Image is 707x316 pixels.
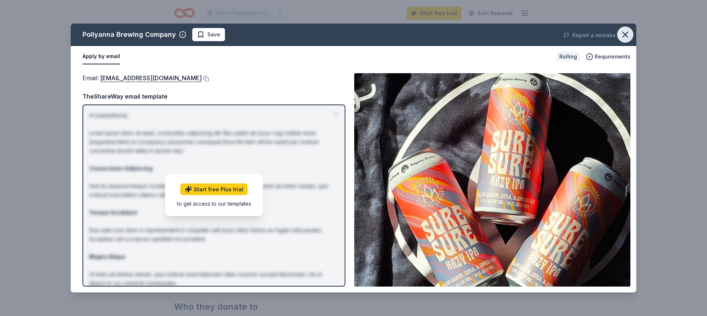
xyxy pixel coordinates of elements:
[207,30,220,39] span: Save
[82,74,202,82] span: Email :
[595,52,630,61] span: Requirements
[180,184,248,195] a: Start free Plus trial
[177,200,251,207] div: to get access to our templates
[354,73,630,287] img: Image for Pollyanna Brewing Company
[89,165,152,171] strong: Consectetur Adipiscing
[563,31,616,40] button: Report a mistake
[82,49,120,64] button: Apply by email
[556,52,580,62] div: Rolling
[89,209,137,216] strong: Tempor Incididunt
[82,92,345,101] div: TheShareWay email template
[89,253,125,260] strong: Magna Aliqua
[586,52,630,61] button: Requirements
[192,28,225,41] button: Save
[82,29,176,40] div: Pollyanna Brewing Company
[100,73,202,83] a: [EMAIL_ADDRESS][DOMAIN_NAME]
